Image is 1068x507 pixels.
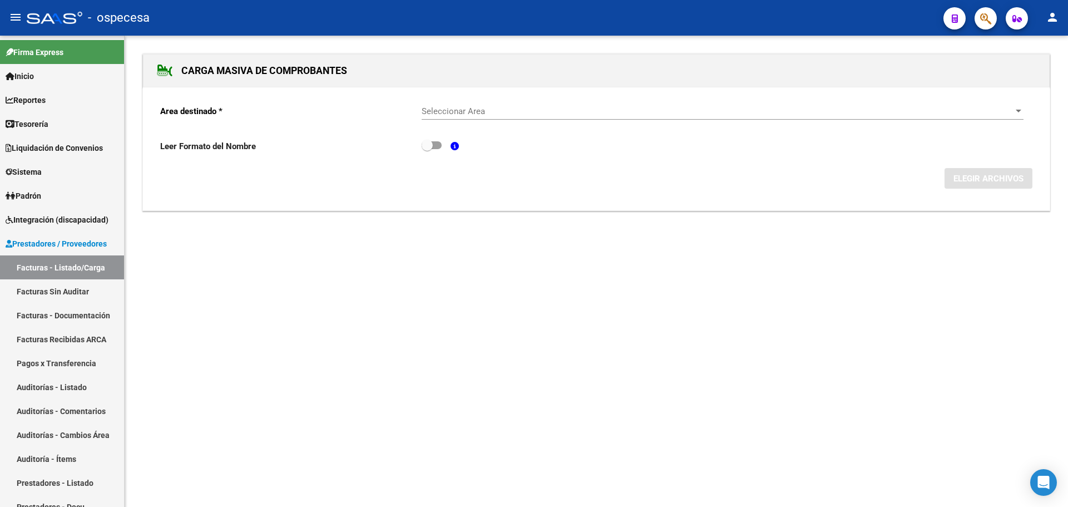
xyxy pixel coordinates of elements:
[1030,469,1057,496] div: Open Intercom Messenger
[6,94,46,106] span: Reportes
[157,62,347,80] h1: CARGA MASIVA DE COMPROBANTES
[6,118,48,130] span: Tesorería
[6,214,108,226] span: Integración (discapacidad)
[9,11,22,24] mat-icon: menu
[6,46,63,58] span: Firma Express
[6,166,42,178] span: Sistema
[160,105,422,117] p: Area destinado *
[6,238,107,250] span: Prestadores / Proveedores
[422,106,1013,116] span: Seleccionar Area
[6,70,34,82] span: Inicio
[6,190,41,202] span: Padrón
[6,142,103,154] span: Liquidación de Convenios
[953,174,1023,184] span: ELEGIR ARCHIVOS
[160,140,422,152] p: Leer Formato del Nombre
[1046,11,1059,24] mat-icon: person
[88,6,150,30] span: - ospecesa
[945,168,1032,189] button: ELEGIR ARCHIVOS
